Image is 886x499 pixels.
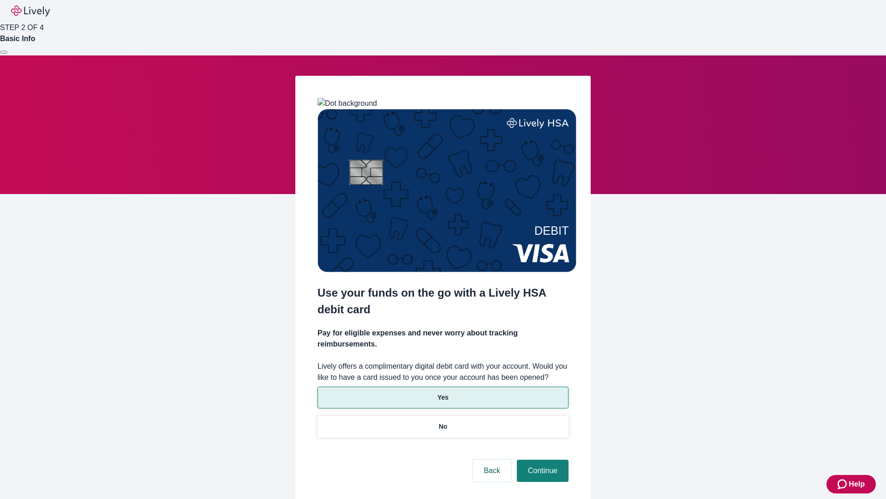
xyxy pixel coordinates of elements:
[517,460,569,482] button: Continue
[317,416,569,438] button: No
[317,109,576,272] img: Debit card
[317,98,377,109] img: Dot background
[317,285,569,318] h2: Use your funds on the go with a Lively HSA debit card
[849,479,865,490] span: Help
[11,6,50,17] img: Lively
[317,328,569,350] h4: Pay for eligible expenses and never worry about tracking reimbursements.
[437,393,449,402] p: Yes
[439,422,448,432] p: No
[473,460,511,482] button: Back
[838,479,849,490] svg: Zendesk support icon
[317,361,569,383] label: Lively offers a complimentary digital debit card with your account. Would you like to have a card...
[826,475,876,493] button: Zendesk support iconHelp
[317,387,569,408] button: Yes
